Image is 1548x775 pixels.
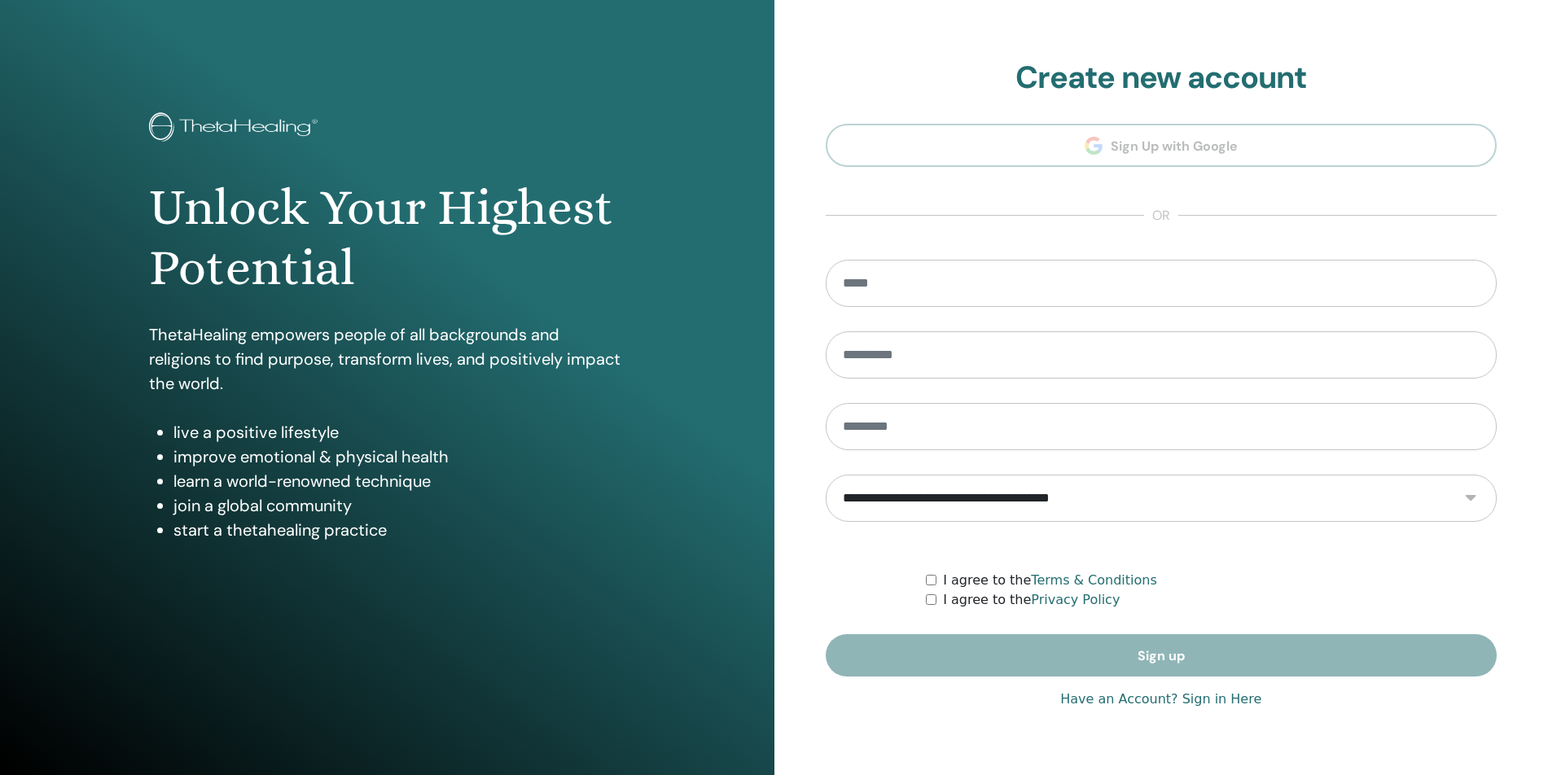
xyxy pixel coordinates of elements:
[173,444,625,469] li: improve emotional & physical health
[1144,206,1178,225] span: or
[173,493,625,518] li: join a global community
[943,571,1157,590] label: I agree to the
[826,59,1498,97] h2: Create new account
[173,469,625,493] li: learn a world-renowned technique
[1031,572,1156,588] a: Terms & Conditions
[1060,690,1261,709] a: Have an Account? Sign in Here
[173,518,625,542] li: start a thetahealing practice
[149,177,625,299] h1: Unlock Your Highest Potential
[149,322,625,396] p: ThetaHealing empowers people of all backgrounds and religions to find purpose, transform lives, a...
[943,590,1120,610] label: I agree to the
[173,420,625,444] li: live a positive lifestyle
[1031,592,1120,607] a: Privacy Policy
